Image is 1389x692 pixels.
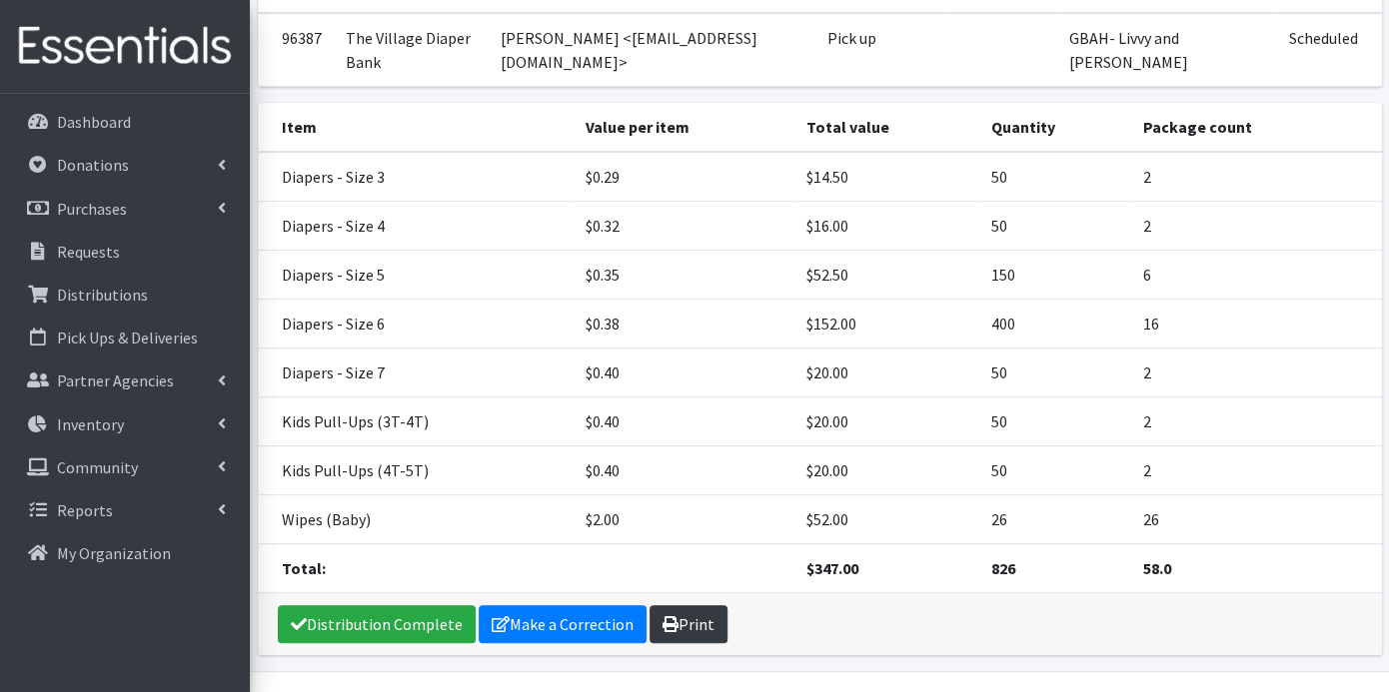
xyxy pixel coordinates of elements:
td: 400 [979,300,1131,348]
td: 50 [979,397,1131,446]
td: $0.29 [574,152,794,202]
th: Quantity [979,103,1131,152]
td: Diapers - Size 6 [258,300,574,348]
td: $152.00 [794,300,979,348]
a: Community [8,447,242,487]
td: 2 [1131,202,1382,251]
td: $0.40 [574,397,794,446]
td: 150 [979,251,1131,300]
td: [PERSON_NAME] <[EMAIL_ADDRESS][DOMAIN_NAME]> [489,13,815,87]
td: $16.00 [794,202,979,251]
td: Kids Pull-Ups (3T-4T) [258,397,574,446]
strong: 58.0 [1143,558,1171,578]
p: Partner Agencies [57,370,174,390]
th: Total value [794,103,979,152]
a: Distribution Complete [278,605,476,643]
p: Donations [57,155,129,175]
th: Value per item [574,103,794,152]
a: Print [650,605,727,643]
td: 50 [979,348,1131,397]
td: Kids Pull-Ups (4T-5T) [258,446,574,495]
td: $0.40 [574,446,794,495]
a: Dashboard [8,102,242,142]
td: Diapers - Size 7 [258,348,574,397]
td: $52.50 [794,251,979,300]
td: 2 [1131,348,1382,397]
td: 50 [979,446,1131,495]
td: Diapers - Size 4 [258,202,574,251]
a: Make a Correction [479,605,647,643]
strong: 826 [991,558,1015,578]
td: $0.38 [574,300,794,348]
a: Partner Agencies [8,360,242,400]
td: Diapers - Size 3 [258,152,574,202]
td: $20.00 [794,348,979,397]
td: Pick up [815,13,943,87]
td: $52.00 [794,495,979,544]
p: Inventory [57,414,124,434]
a: Requests [8,232,242,272]
td: $2.00 [574,495,794,544]
p: Dashboard [57,112,131,132]
td: $20.00 [794,397,979,446]
td: 16 [1131,300,1382,348]
p: My Organization [57,543,171,563]
a: Reports [8,490,242,530]
td: Diapers - Size 5 [258,251,574,300]
strong: $347.00 [806,558,858,578]
td: 6 [1131,251,1382,300]
p: Reports [57,500,113,520]
td: $0.40 [574,348,794,397]
td: $0.32 [574,202,794,251]
td: Wipes (Baby) [258,495,574,544]
p: Distributions [57,285,148,305]
td: 50 [979,152,1131,202]
td: Scheduled [1276,13,1381,87]
td: 50 [979,202,1131,251]
td: $14.50 [794,152,979,202]
th: Package count [1131,103,1382,152]
td: 26 [979,495,1131,544]
td: 2 [1131,446,1382,495]
a: Pick Ups & Deliveries [8,318,242,357]
p: Community [57,457,138,477]
td: 2 [1131,152,1382,202]
td: GBAH- Livvy and [PERSON_NAME] [1057,13,1276,87]
td: 26 [1131,495,1382,544]
td: $0.35 [574,251,794,300]
a: Donations [8,145,242,185]
td: 96387 [258,13,334,87]
p: Pick Ups & Deliveries [57,328,198,347]
img: HumanEssentials [8,13,242,80]
td: 2 [1131,397,1382,446]
a: Inventory [8,404,242,444]
td: $20.00 [794,446,979,495]
a: My Organization [8,533,242,573]
p: Purchases [57,199,127,219]
a: Distributions [8,275,242,315]
a: Purchases [8,189,242,229]
p: Requests [57,242,120,262]
strong: Total: [282,558,326,578]
th: Item [258,103,574,152]
td: The Village Diaper Bank [334,13,490,87]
